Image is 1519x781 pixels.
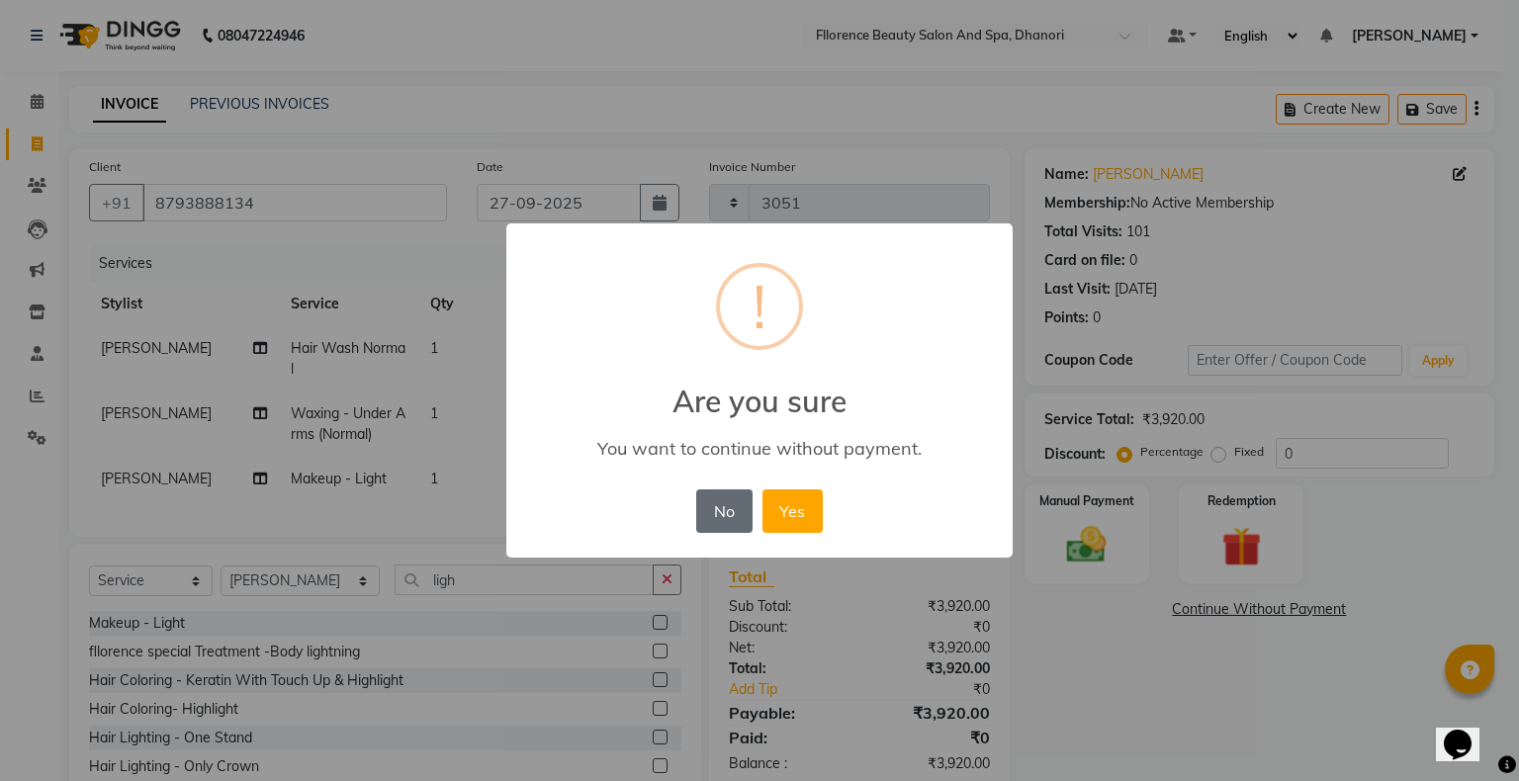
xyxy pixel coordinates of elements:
div: You want to continue without payment. [535,437,984,460]
button: Yes [762,489,823,533]
button: No [696,489,752,533]
div: ! [753,267,766,346]
h2: Are you sure [506,360,1013,419]
iframe: chat widget [1436,702,1499,761]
